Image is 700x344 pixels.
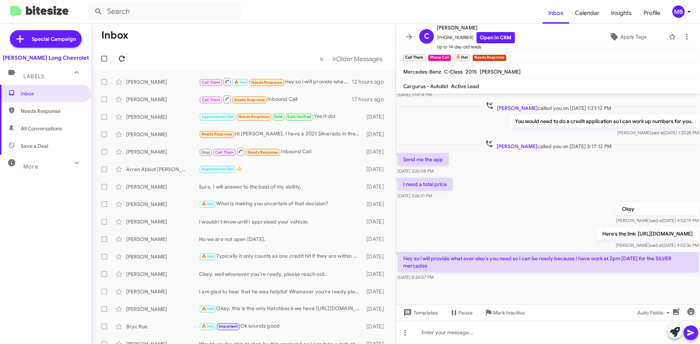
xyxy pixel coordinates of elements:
[21,125,62,132] span: All Conversations
[437,32,515,43] span: [PHONE_NUMBER]
[363,218,390,225] div: [DATE]
[202,202,214,206] span: 🔥 Hot
[482,139,614,150] span: called you on [DATE] 3:17:12 PM
[199,183,363,190] div: Sure, I will answer to the best of my ability.
[638,3,666,24] a: Profile
[32,35,76,43] span: Special Campaign
[199,270,363,278] div: Okay, well whenever you're ready, please reach out.
[23,73,44,80] span: Labels
[493,306,525,319] span: Mark Inactive
[363,148,390,155] div: [DATE]
[352,96,390,103] div: 17 hours ago
[397,168,433,174] span: [DATE] 3:26:08 PM
[328,51,387,66] button: Next
[215,150,234,155] span: Call Them
[274,114,283,119] span: Sold
[363,166,390,173] div: [DATE]
[437,23,515,32] span: [PERSON_NAME]
[397,193,432,198] span: [DATE] 3:26:21 PM
[403,68,441,75] span: Mercedes-Benz
[605,3,638,24] a: Insights
[202,324,214,329] span: 🔥 Hot
[316,51,387,66] nav: Page navigation example
[569,3,605,24] span: Calendar
[199,130,363,138] div: Hi [PERSON_NAME], I have a 2021 Silverado in there waiting for a new motor . It's been there for ...
[363,323,390,330] div: [DATE]
[363,183,390,190] div: [DATE]
[248,150,279,155] span: Needs Response
[199,77,352,86] div: Hey so i will provide what ever else's you need so I can be ready because I have work at 2pm [DAT...
[219,324,238,329] span: Important
[444,68,463,75] span: C-Class
[363,131,390,138] div: [DATE]
[126,131,199,138] div: [PERSON_NAME]
[631,306,678,319] button: Auto Fields
[444,306,478,319] button: Pause
[637,306,672,319] span: Auto Fields
[478,306,531,319] button: Mark Inactive
[482,101,614,112] span: called you on [DATE] 1:21:12 PM
[287,114,311,119] span: Sold Verified
[466,68,477,75] span: 2015
[651,130,664,135] span: said at
[596,227,699,240] p: Here's the link: [URL][DOMAIN_NAME]
[363,305,390,313] div: [DATE]
[21,142,48,150] span: Save a Deal
[403,55,425,61] small: Call Them
[454,55,470,61] small: 🔥 Hot
[126,305,199,313] div: [PERSON_NAME]
[199,305,363,313] div: Okay, this is the only Hatchback we have [URL][DOMAIN_NAME]
[126,78,199,86] div: [PERSON_NAME]
[126,183,199,190] div: [PERSON_NAME]
[126,96,199,103] div: [PERSON_NAME]
[650,218,663,223] span: said at
[202,150,210,155] span: Stop
[126,253,199,260] div: [PERSON_NAME]
[397,252,699,272] p: Hey so i will provide what ever else's you need so I can be ready because I have work at 2pm [DAT...
[199,288,363,295] div: I am glad to hear that he was helpful! Whenever you're ready please let me know.
[672,5,685,18] div: MB
[477,32,515,43] a: Open in CRM
[332,54,336,63] span: »
[616,202,699,216] p: Oksy
[451,83,479,90] span: Active Lead
[396,306,444,319] button: Templates
[363,253,390,260] div: [DATE]
[509,115,699,128] p: You would need to do a credit application so I can work up numbers for you.
[397,92,432,97] span: [DATE] 1:14:14 PM
[126,288,199,295] div: [PERSON_NAME]
[199,95,352,104] div: Inbound Call
[21,90,83,97] span: Inbox
[497,105,538,111] span: [PERSON_NAME]
[126,323,199,330] div: Bryc Rue
[202,307,214,311] span: 🔥 Hot
[126,113,199,120] div: [PERSON_NAME]
[238,114,269,119] span: Needs Response
[126,166,199,173] div: Arran Abbot [PERSON_NAME]
[199,236,363,243] div: No we are not open [DATE].
[397,153,449,166] p: Send me the app
[126,236,199,243] div: [PERSON_NAME]
[590,30,665,43] button: Apply Tags
[199,218,363,225] div: I wouldn't know until I appraised your vehicle.
[428,55,451,61] small: Phone Call
[10,30,82,48] a: Special Campaign
[202,167,234,171] span: Appointment Set
[542,3,569,24] a: Inbox
[23,163,38,170] span: More
[101,29,128,41] h1: Inbox
[126,270,199,278] div: [PERSON_NAME]
[397,274,433,280] span: [DATE] 8:24:07 PM
[472,55,506,61] small: Needs Response
[202,254,214,259] span: 🔥 Hot
[336,55,382,63] span: Older Messages
[126,201,199,208] div: [PERSON_NAME]
[199,200,363,208] div: What is making you uncertain of that decision?
[363,270,390,278] div: [DATE]
[3,54,89,62] div: [PERSON_NAME] Long Chevrolet
[403,83,448,90] span: Cargurus - Autolist
[497,143,537,150] span: [PERSON_NAME]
